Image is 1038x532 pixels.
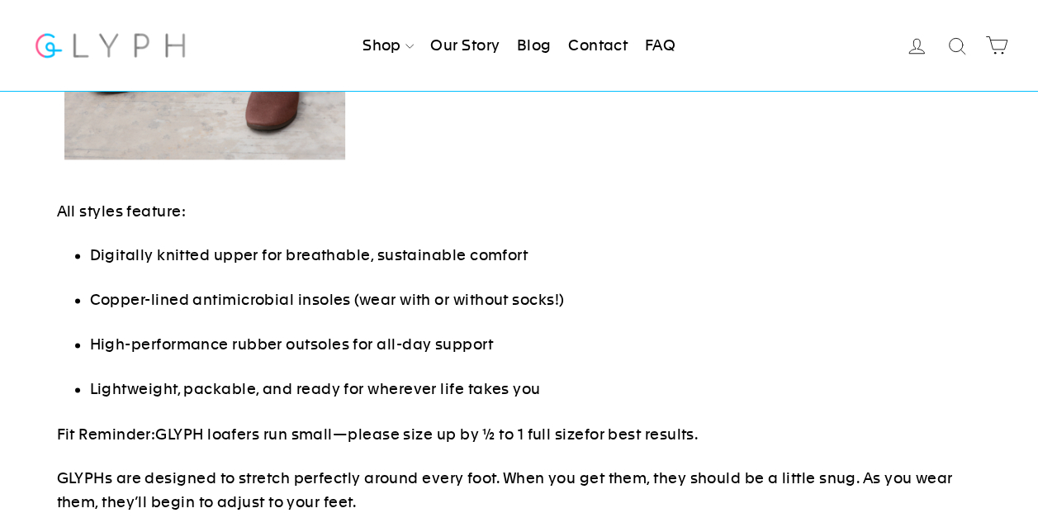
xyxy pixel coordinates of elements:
span: GLYPH loafers run small— [155,425,348,442]
a: Shop [356,27,420,64]
span: please size up by ½ to 1 full size [348,425,584,442]
span: GLYPHs are designed to stretch perfectly around every foot. When you get them, they should be a l... [57,468,953,510]
span: Digitally knitted upper for breathable, sustainable comfort [90,246,528,264]
ul: Primary [356,27,682,64]
a: Our Story [424,27,506,64]
a: FAQ [638,27,682,64]
span: Lightweight, packable, and ready for wherever life takes you [90,380,541,397]
img: Glyph [33,23,187,67]
a: Contact [562,27,634,64]
span: Copper-lined antimicrobial insoles (wear with or without socks!) [90,291,565,308]
span: Fit Reminder: [57,425,156,442]
span: All styles feature: [57,202,187,220]
span: for best results. [584,425,698,442]
span: High-performance rubber outsoles for all-day support [90,335,493,353]
a: Blog [510,27,558,64]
